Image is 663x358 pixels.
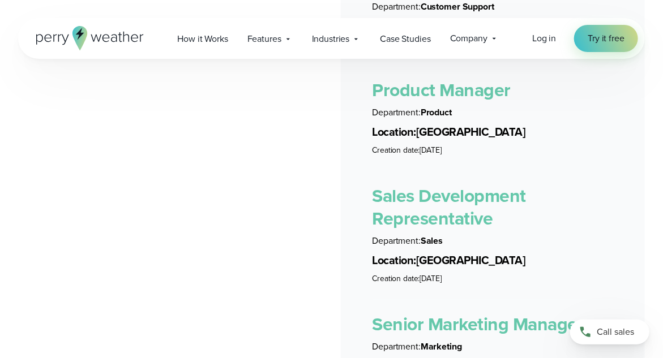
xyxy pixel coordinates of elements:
span: Call sales [597,325,634,339]
span: Case Studies [380,32,430,46]
a: Case Studies [370,27,440,50]
span: Company [450,32,487,45]
span: Creation date: [373,273,420,284]
span: Location: [373,252,417,269]
li: [DATE] [373,273,614,284]
li: Sales [373,234,614,248]
li: Marketing [373,340,614,353]
span: Department: [373,106,421,119]
span: Department: [373,340,421,353]
li: [GEOGRAPHIC_DATA] [373,252,614,269]
a: How it Works [168,27,237,50]
li: [GEOGRAPHIC_DATA] [373,124,614,140]
a: Log in [532,32,556,45]
li: Product [373,106,614,119]
a: Product Manager [373,76,511,103]
li: [DATE] [373,145,614,156]
span: Industries [312,32,350,46]
span: Creation date: [373,144,420,156]
a: Call sales [570,320,649,344]
span: Features [247,32,281,46]
span: How it Works [177,32,228,46]
span: Try it free [588,32,624,45]
a: Senior Marketing Manager [373,310,584,338]
a: Sales Development Representative [373,182,527,232]
a: Try it free [574,25,638,52]
span: Department: [373,234,421,247]
span: Location: [373,123,417,140]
